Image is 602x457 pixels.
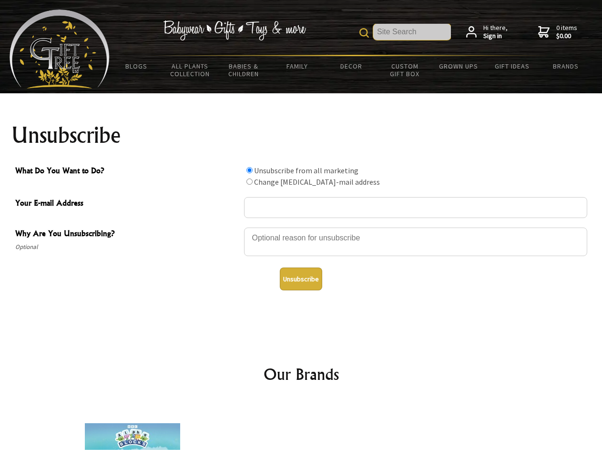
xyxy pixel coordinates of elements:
[538,24,577,40] a: 0 items$0.00
[244,197,587,218] input: Your E-mail Address
[15,228,239,241] span: Why Are You Unsubscribing?
[539,56,593,76] a: Brands
[15,165,239,179] span: What Do You Want to Do?
[359,28,369,38] img: product search
[280,268,322,290] button: Unsubscribe
[271,56,325,76] a: Family
[15,197,239,211] span: Your E-mail Address
[466,24,508,40] a: Hi there,Sign in
[246,179,253,185] input: What Do You Want to Do?
[556,23,577,40] span: 0 items
[483,24,508,40] span: Hi there,
[431,56,485,76] a: Grown Ups
[19,363,583,386] h2: Our Brands
[11,124,591,147] h1: Unsubscribe
[246,167,253,173] input: What Do You Want to Do?
[15,241,239,253] span: Optional
[556,32,577,40] strong: $0.00
[163,56,217,84] a: All Plants Collection
[110,56,163,76] a: BLOGS
[483,32,508,40] strong: Sign in
[254,166,358,175] label: Unsubscribe from all marketing
[163,20,306,40] img: Babywear - Gifts - Toys & more
[485,56,539,76] a: Gift Ideas
[324,56,378,76] a: Decor
[244,228,587,256] textarea: Why Are You Unsubscribing?
[378,56,432,84] a: Custom Gift Box
[217,56,271,84] a: Babies & Children
[254,177,380,187] label: Change [MEDICAL_DATA]-mail address
[10,10,110,89] img: Babyware - Gifts - Toys and more...
[373,24,451,40] input: Site Search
